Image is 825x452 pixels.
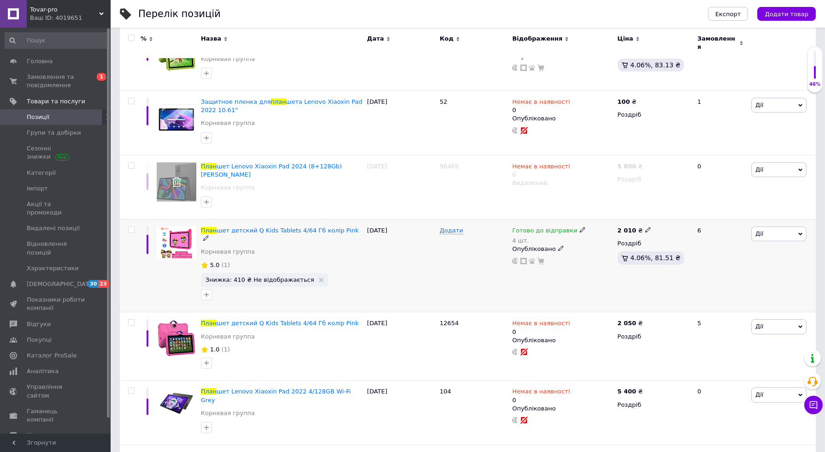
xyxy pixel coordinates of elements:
[27,73,85,89] span: Замовлення та повідомлення
[512,245,613,253] div: Опубліковано
[201,98,271,105] span: Защитное пленка для
[804,396,823,414] button: Чат з покупцем
[755,101,763,108] span: Дії
[27,296,85,312] span: Показники роботи компанії
[631,61,681,69] span: 4.06%, 83.13 ₴
[27,351,77,360] span: Каталог ProSale
[755,323,763,330] span: Дії
[512,98,570,108] span: Немає в наявності
[367,35,384,43] span: Дата
[201,163,342,178] a: Планшет Lenovo Xiaoxin Pad 2024 (8+128Gb) [PERSON_NAME]
[27,320,51,328] span: Відгуки
[757,7,816,21] button: Додати товар
[512,388,570,398] span: Немає в наявності
[755,230,763,237] span: Дії
[512,404,613,413] div: Опубліковано
[365,90,437,155] div: [DATE]
[221,346,230,353] span: (1)
[157,387,196,415] img: Планшет Lenovo Xiaoxin Pad 2022 4/128GB Wi-Fi Grey
[512,163,570,172] span: Немає в наявності
[512,227,577,237] span: Готово до відправки
[201,248,255,256] a: Корневая группа
[765,11,808,18] span: Додати товар
[201,388,217,395] span: План
[201,320,359,327] a: Планшет детский Q Kids Tablets 4/64 Гб колір Pink
[692,155,749,220] div: 0
[512,35,562,43] span: Відображення
[618,35,633,43] span: Ціна
[217,227,359,234] span: шет детский Q Kids Tablets 4/64 Гб колір Pink
[27,129,81,137] span: Групи та добірки
[618,163,636,170] b: 5 800
[618,175,689,184] div: Роздріб
[217,320,359,327] span: шет детский Q Kids Tablets 4/64 Гб колір Pink
[755,166,763,173] span: Дії
[618,320,636,327] b: 2 050
[618,227,636,234] b: 2 010
[98,280,109,288] span: 23
[618,333,689,341] div: Роздріб
[440,388,451,395] span: 104
[27,264,79,273] span: Характеристики
[697,35,737,51] span: Замовлення
[440,227,463,234] span: Додати
[512,336,613,345] div: Опубліковано
[201,333,255,341] a: Корневая группа
[201,388,351,403] span: шет Lenovo Xiaoxin Pad 2022 4/128GB Wi-Fi Grey
[512,237,585,244] div: 4 шт.
[27,224,80,232] span: Видалені позиції
[88,280,98,288] span: 30
[201,119,255,127] a: Корневая группа
[27,184,48,193] span: Імпорт
[27,97,85,106] span: Товари та послуги
[27,57,53,65] span: Головна
[27,169,56,177] span: Категорії
[365,312,437,381] div: [DATE]
[631,254,681,262] span: 4.06%, 81.51 ₴
[512,98,570,114] div: 0
[157,319,196,357] img: Планшет детский Q Kids Tablets 4/64 Гб колір Pink
[365,220,437,312] div: [DATE]
[201,55,255,63] a: Корневая группа
[27,144,85,161] span: Сезонні знижки
[27,367,59,375] span: Аналітика
[27,200,85,217] span: Акції та промокоди
[692,381,749,445] div: 0
[201,227,217,234] span: План
[618,401,689,409] div: Роздріб
[618,388,636,395] b: 5 400
[221,262,230,268] span: (1)
[618,387,643,396] div: ₴
[618,98,630,105] b: 100
[618,226,651,235] div: ₴
[708,7,748,21] button: Експорт
[201,98,363,113] a: Защитное пленка дляпланшета Lenovo Xiaoxin Pad 2022 10.61"
[807,81,822,88] div: 46%
[692,90,749,155] div: 1
[440,163,459,170] span: 96465
[201,320,217,327] span: План
[27,280,95,288] span: [DEMOGRAPHIC_DATA]
[210,346,220,353] span: 1.0
[512,179,613,187] div: Видалений
[440,98,448,105] span: 52
[201,388,351,403] a: Планшет Lenovo Xiaoxin Pad 2022 4/128GB Wi-Fi Grey
[512,114,613,123] div: Опубліковано
[692,312,749,381] div: 5
[715,11,741,18] span: Експорт
[512,319,570,336] div: 0
[512,162,570,179] div: 0
[201,184,255,192] a: Корневая группа
[692,220,749,312] div: 6
[27,431,50,440] span: Маркет
[201,163,342,178] span: шет Lenovo Xiaoxin Pad 2024 (8+128Gb) [PERSON_NAME]
[618,111,689,119] div: Роздріб
[5,32,109,49] input: Пошук
[271,98,286,105] span: план
[157,162,196,202] img: Планшет Lenovo Xiaoxin Pad 2024 (8+128Gb) Luna Grey
[30,14,111,22] div: Ваш ID: 4019651
[201,227,359,234] a: Планшет детский Q Kids Tablets 4/64 Гб колір Pink
[755,391,763,398] span: Дії
[210,262,220,268] span: 5.0
[512,320,570,329] span: Немає в наявності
